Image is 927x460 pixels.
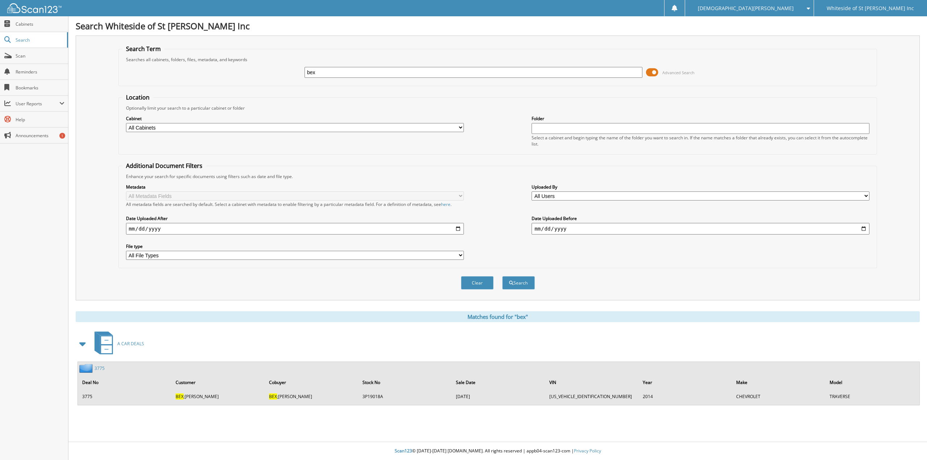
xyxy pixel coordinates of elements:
[16,101,59,107] span: User Reports
[16,21,64,27] span: Cabinets
[79,391,171,402] td: 3775
[90,329,144,358] a: A CAR DEALS
[16,53,64,59] span: Scan
[826,391,919,402] td: TRAVERSE
[265,391,358,402] td: ;[PERSON_NAME]
[441,201,450,207] a: here
[68,442,927,460] div: © [DATE]-[DATE] [DOMAIN_NAME]. All rights reserved | appb04-scan123-com |
[16,85,64,91] span: Bookmarks
[452,375,545,390] th: Sale Date
[359,375,452,390] th: Stock No
[532,184,869,190] label: Uploaded By
[122,93,153,101] legend: Location
[59,133,65,139] div: 1
[359,391,452,402] td: 3P19018A
[79,375,171,390] th: Deal No
[122,162,206,170] legend: Additional Document Filters
[574,448,601,454] a: Privacy Policy
[16,69,64,75] span: Reminders
[452,391,545,402] td: [DATE]
[698,6,794,10] span: [DEMOGRAPHIC_DATA][PERSON_NAME]
[532,135,869,147] div: Select a cabinet and begin typing the name of the folder you want to search in. If the name match...
[532,115,869,122] label: Folder
[16,117,64,123] span: Help
[16,37,63,43] span: Search
[7,3,62,13] img: scan123-logo-white.svg
[126,215,464,221] label: Date Uploaded After
[172,375,265,390] th: Customer
[126,223,464,235] input: start
[126,115,464,122] label: Cabinet
[126,184,464,190] label: Metadata
[826,375,919,390] th: Model
[172,391,265,402] td: ;[PERSON_NAME]
[461,276,494,290] button: Clear
[532,223,869,235] input: end
[16,132,64,139] span: Announcements
[126,243,464,249] label: File type
[122,45,164,53] legend: Search Term
[265,375,358,390] th: Cobuyer
[662,70,695,75] span: Advanced Search
[269,393,277,400] span: BEX
[639,391,732,402] td: 2014
[176,393,184,400] span: BEX
[546,391,638,402] td: [US_VEHICLE_IDENTIFICATION_NUMBER]
[122,173,873,180] div: Enhance your search for specific documents using filters such as date and file type.
[733,391,825,402] td: CHEVROLET
[502,276,535,290] button: Search
[733,375,825,390] th: Make
[122,56,873,63] div: Searches all cabinets, folders, files, metadata, and keywords
[532,215,869,221] label: Date Uploaded Before
[639,375,732,390] th: Year
[126,201,464,207] div: All metadata fields are searched by default. Select a cabinet with metadata to enable filtering b...
[395,448,412,454] span: Scan123
[827,6,914,10] span: Whiteside of St [PERSON_NAME] Inc
[76,20,920,32] h1: Search Whiteside of St [PERSON_NAME] Inc
[117,341,144,347] span: A CAR DEALS
[95,365,105,371] a: 3775
[122,105,873,111] div: Optionally limit your search to a particular cabinet or folder
[79,364,95,373] img: folder2.png
[546,375,638,390] th: VIN
[76,311,920,322] div: Matches found for "bex"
